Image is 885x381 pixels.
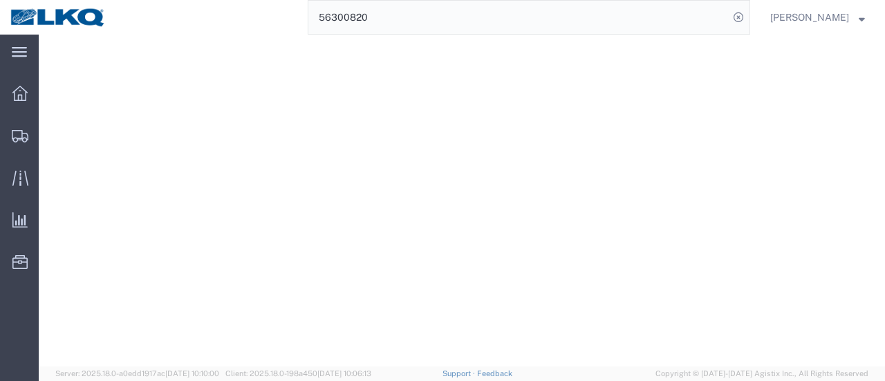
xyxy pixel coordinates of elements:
[655,368,868,380] span: Copyright © [DATE]-[DATE] Agistix Inc., All Rights Reserved
[10,7,106,28] img: logo
[770,9,866,26] button: [PERSON_NAME]
[55,369,219,378] span: Server: 2025.18.0-a0edd1917ac
[308,1,729,34] input: Search for shipment number, reference number
[165,369,219,378] span: [DATE] 10:10:00
[317,369,371,378] span: [DATE] 10:06:13
[442,369,477,378] a: Support
[770,10,849,25] span: Marc Metzger
[39,35,885,366] iframe: FS Legacy Container
[225,369,371,378] span: Client: 2025.18.0-198a450
[477,369,512,378] a: Feedback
